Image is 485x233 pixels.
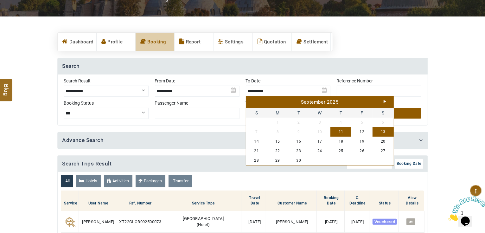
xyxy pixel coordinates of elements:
[64,78,149,84] label: Search Result
[330,137,352,146] a: 18
[246,146,267,156] a: 21
[136,175,165,187] a: Packages
[3,3,42,28] img: Chat attention grabber
[373,108,394,118] span: Saturday
[373,146,394,156] a: 27
[163,191,242,211] th: Service Type
[267,118,288,127] span: 1
[309,118,330,127] span: 3
[337,78,421,84] label: Reference Number
[58,156,428,172] h4: Search Trips Result
[288,146,310,156] a: 23
[183,216,224,221] span: [GEOGRAPHIC_DATA]
[246,137,267,146] a: 14
[288,118,310,127] span: 2
[104,175,132,187] a: Activities
[399,191,424,211] th: View Details
[276,219,308,224] span: [PERSON_NAME]
[267,108,288,118] span: Monday
[214,33,252,51] a: Settings
[82,219,114,224] span: [PERSON_NAME]
[267,127,288,137] span: 8
[288,156,310,165] a: 30
[64,100,149,106] label: Booking Status
[309,127,330,137] span: 10
[317,191,344,211] th: Booking Date
[97,33,135,51] a: Profile
[249,219,261,224] span: [DATE]
[309,108,330,118] span: Wednesday
[373,118,394,127] span: 6
[309,137,330,146] a: 17
[2,84,10,89] span: Blog
[119,219,162,224] span: XT22GLOB092500073
[58,58,428,74] h4: Search
[58,33,96,51] a: Dashboard
[292,33,330,51] a: Settlement
[136,33,174,51] a: Booking
[246,108,267,118] span: Sunday
[351,118,373,127] span: 5
[198,222,208,227] span: Hotel
[373,127,394,137] a: 13
[351,137,373,146] a: 19
[349,161,390,166] span: Cancellation DeadLine
[351,219,364,224] span: [DATE]
[330,127,352,137] a: 11
[246,127,267,137] span: 7
[267,137,288,146] a: 15
[327,99,339,105] span: 2025
[169,175,192,187] a: Transfer
[330,146,352,156] a: 25
[79,191,116,211] th: User Name
[397,161,421,166] span: Booking Date
[116,191,163,211] th: Ref. Number
[351,108,373,118] span: Friday
[267,146,288,156] a: 22
[175,33,213,51] a: Report
[288,108,310,118] span: Tuesday
[253,33,291,51] a: Quotation
[163,211,242,233] td: ( )
[242,191,266,211] th: Travel Date
[246,156,267,165] a: 28
[344,191,369,211] th: C. Deadline
[330,118,352,127] span: 4
[330,108,352,118] span: Thursday
[267,156,288,165] a: 29
[446,193,485,223] iframe: chat widget
[309,146,330,156] a: 24
[351,146,373,156] a: 26
[301,99,326,105] span: September
[155,100,239,106] label: Passenger Name
[325,219,337,224] span: [DATE]
[384,100,386,103] a: Next
[61,191,79,211] th: Service
[373,137,394,146] a: 20
[62,137,104,143] a: Advance Search
[288,137,310,146] a: 16
[3,3,5,8] span: 1
[373,219,397,225] span: Vouchered
[351,127,373,137] a: 12
[266,191,317,211] th: Customer Name
[76,175,101,187] a: Hotels
[369,191,399,211] th: Status
[61,175,73,187] a: All
[288,127,310,137] span: 9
